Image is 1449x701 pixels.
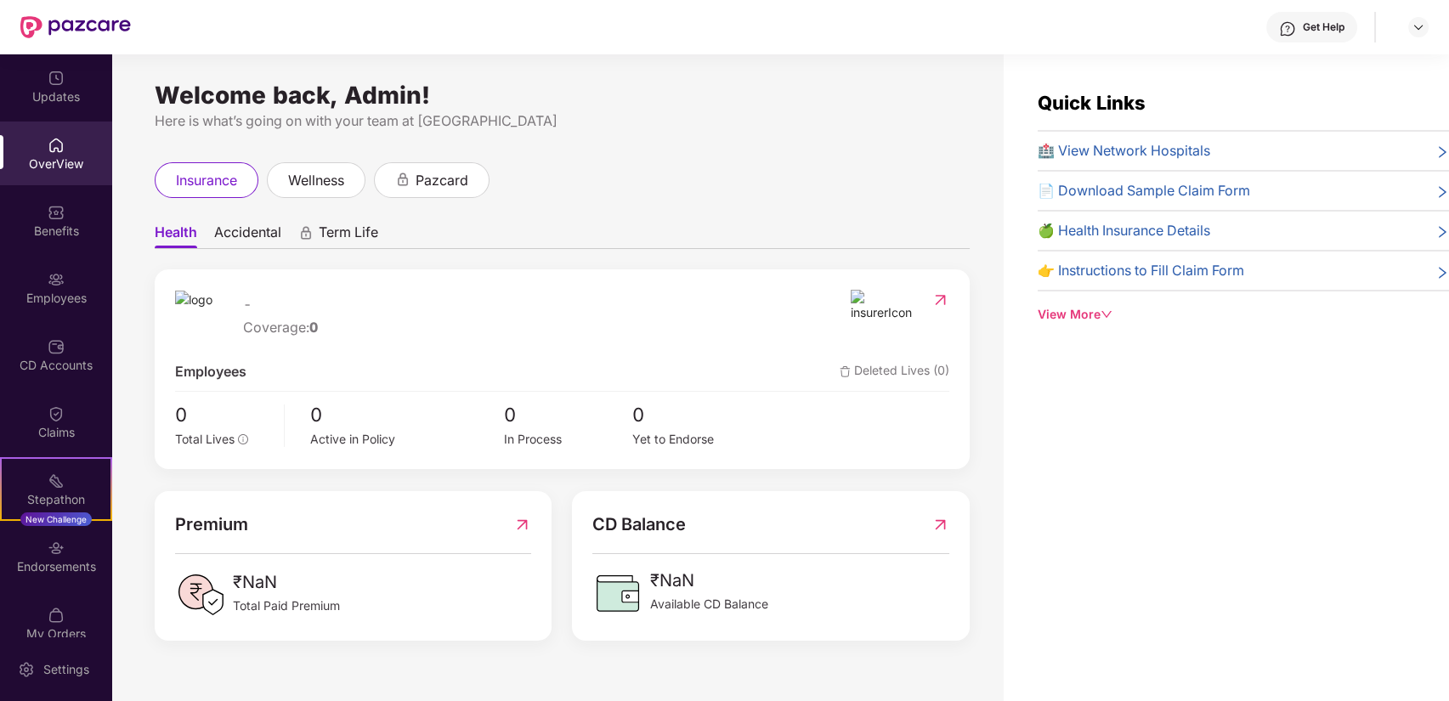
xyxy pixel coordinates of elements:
div: Here is what’s going on with your team at [GEOGRAPHIC_DATA] [155,110,970,132]
img: svg+xml;base64,PHN2ZyBpZD0iSG9tZSIgeG1sbnM9Imh0dHA6Ly93d3cudzMub3JnLzIwMDAvc3ZnIiB3aWR0aD0iMjAiIG... [48,137,65,154]
img: RedirectIcon [931,291,949,308]
img: svg+xml;base64,PHN2ZyB4bWxucz0iaHR0cDovL3d3dy53My5vcmcvMjAwMC9zdmciIHdpZHRoPSIyMSIgaGVpZ2h0PSIyMC... [48,472,65,489]
div: View More [1038,305,1449,324]
span: wellness [288,170,344,191]
span: Available CD Balance [650,595,768,613]
div: Welcome back, Admin! [155,88,970,102]
span: Term Life [319,223,378,248]
img: insurerIcon [851,290,914,322]
img: svg+xml;base64,PHN2ZyBpZD0iU2V0dGluZy0yMHgyMCIgeG1sbnM9Imh0dHA6Ly93d3cudzMub3JnLzIwMDAvc3ZnIiB3aW... [18,661,35,678]
span: - [243,294,318,315]
span: info-circle [238,434,248,444]
span: right [1435,263,1449,281]
div: In Process [503,430,632,449]
span: Deleted Lives (0) [840,361,949,382]
span: Total Paid Premium [233,596,340,615]
span: 0 [310,400,504,430]
img: svg+xml;base64,PHN2ZyBpZD0iQ2xhaW0iIHhtbG5zPSJodHRwOi8vd3d3LnczLm9yZy8yMDAwL3N2ZyIgd2lkdGg9IjIwIi... [48,405,65,422]
div: animation [298,225,314,240]
span: Accidental [214,223,281,248]
div: New Challenge [20,512,92,526]
img: svg+xml;base64,PHN2ZyBpZD0iRHJvcGRvd24tMzJ4MzIiIHhtbG5zPSJodHRwOi8vd3d3LnczLm9yZy8yMDAwL3N2ZyIgd2... [1412,20,1425,34]
span: Premium [175,512,248,538]
div: Settings [38,661,94,678]
div: Coverage: [243,317,318,338]
div: animation [395,172,410,187]
img: New Pazcare Logo [20,16,131,38]
span: ₹NaN [233,569,340,596]
span: insurance [176,170,237,191]
div: Yet to Endorse [632,430,761,449]
span: ₹NaN [650,568,768,594]
img: svg+xml;base64,PHN2ZyBpZD0iQ0RfQWNjb3VudHMiIGRhdGEtbmFtZT0iQ0QgQWNjb3VudHMiIHhtbG5zPSJodHRwOi8vd3... [48,338,65,355]
img: CDBalanceIcon [592,568,643,619]
img: PaidPremiumIcon [175,569,226,620]
span: Health [155,223,197,248]
span: Quick Links [1038,92,1146,114]
img: logo [175,291,212,309]
img: RedirectIcon [513,512,531,538]
img: svg+xml;base64,PHN2ZyBpZD0iQmVuZWZpdHMiIHhtbG5zPSJodHRwOi8vd3d3LnczLm9yZy8yMDAwL3N2ZyIgd2lkdGg9Ij... [48,204,65,221]
img: svg+xml;base64,PHN2ZyBpZD0iVXBkYXRlZCIgeG1sbnM9Imh0dHA6Ly93d3cudzMub3JnLzIwMDAvc3ZnIiB3aWR0aD0iMj... [48,70,65,87]
img: svg+xml;base64,PHN2ZyBpZD0iSGVscC0zMngzMiIgeG1sbnM9Imh0dHA6Ly93d3cudzMub3JnLzIwMDAvc3ZnIiB3aWR0aD... [1279,20,1296,37]
span: down [1101,308,1112,320]
span: 0 [175,400,272,430]
span: 0 [503,400,632,430]
img: svg+xml;base64,PHN2ZyBpZD0iRW1wbG95ZWVzIiB4bWxucz0iaHR0cDovL3d3dy53My5vcmcvMjAwMC9zdmciIHdpZHRoPS... [48,271,65,288]
img: deleteIcon [840,366,851,377]
span: 0 [309,319,318,336]
div: Get Help [1303,20,1344,34]
img: RedirectIcon [931,512,949,538]
span: Employees [175,361,246,382]
span: right [1435,223,1449,241]
span: 🍏 Health Insurance Details [1038,220,1210,241]
span: pazcard [416,170,468,191]
span: 🏥 View Network Hospitals [1038,140,1210,161]
span: Total Lives [175,432,235,446]
div: Active in Policy [310,430,504,449]
span: 0 [632,400,761,430]
span: CD Balance [592,512,686,538]
span: 📄 Download Sample Claim Form [1038,180,1250,201]
div: Stepathon [2,491,110,508]
span: right [1435,144,1449,161]
span: right [1435,184,1449,201]
span: 👉 Instructions to Fill Claim Form [1038,260,1244,281]
img: svg+xml;base64,PHN2ZyBpZD0iRW5kb3JzZW1lbnRzIiB4bWxucz0iaHR0cDovL3d3dy53My5vcmcvMjAwMC9zdmciIHdpZH... [48,540,65,557]
img: svg+xml;base64,PHN2ZyBpZD0iTXlfT3JkZXJzIiBkYXRhLW5hbWU9Ik15IE9yZGVycyIgeG1sbnM9Imh0dHA6Ly93d3cudz... [48,607,65,624]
